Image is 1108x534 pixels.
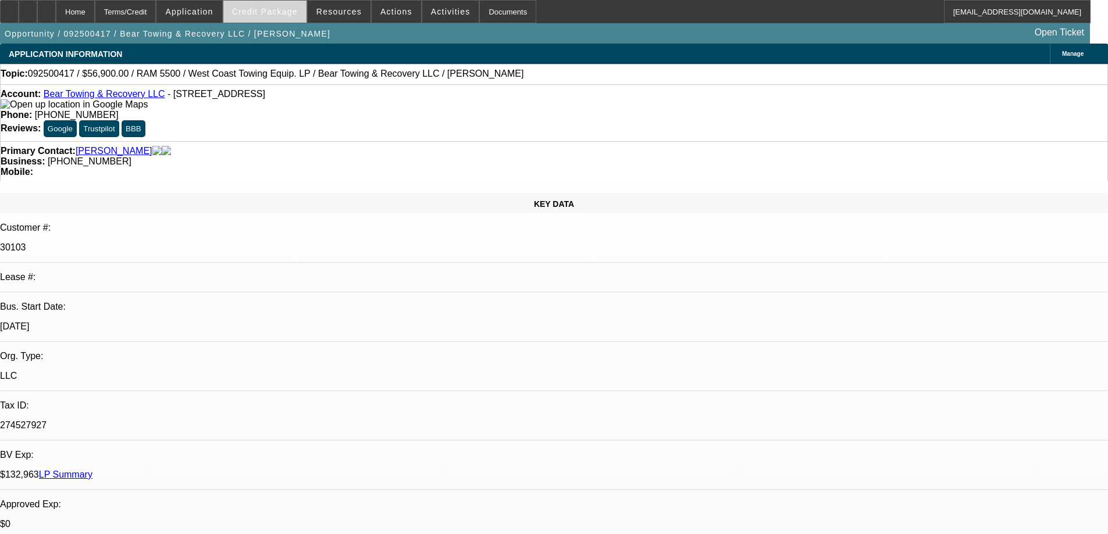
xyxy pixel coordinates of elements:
img: Open up location in Google Maps [1,99,148,110]
button: Application [156,1,222,23]
span: APPLICATION INFORMATION [9,49,122,59]
span: [PHONE_NUMBER] [35,110,119,120]
strong: Account: [1,89,41,99]
a: View Google Maps [1,99,148,109]
strong: Topic: [1,69,28,79]
strong: Reviews: [1,123,41,133]
span: Application [165,7,213,16]
a: [PERSON_NAME] [76,146,152,156]
button: Google [44,120,77,137]
span: Resources [316,7,362,16]
button: Trustpilot [79,120,119,137]
button: BBB [122,120,145,137]
a: Open Ticket [1030,23,1089,42]
img: facebook-icon.png [152,146,162,156]
span: Opportunity / 092500417 / Bear Towing & Recovery LLC / [PERSON_NAME] [5,29,330,38]
button: Actions [372,1,421,23]
button: Resources [308,1,370,23]
a: Bear Towing & Recovery LLC [44,89,165,99]
span: 092500417 / $56,900.00 / RAM 5500 / West Coast Towing Equip. LP / Bear Towing & Recovery LLC / [P... [28,69,524,79]
span: KEY DATA [534,199,574,209]
button: Credit Package [223,1,307,23]
span: Actions [380,7,412,16]
button: Activities [422,1,479,23]
strong: Business: [1,156,45,166]
span: - [STREET_ADDRESS] [168,89,265,99]
span: Activities [431,7,471,16]
strong: Mobile: [1,167,33,177]
span: Manage [1062,51,1084,57]
strong: Phone: [1,110,32,120]
span: Credit Package [232,7,298,16]
span: [PHONE_NUMBER] [48,156,131,166]
a: LP Summary [39,470,92,479]
img: linkedin-icon.png [162,146,171,156]
strong: Primary Contact: [1,146,76,156]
